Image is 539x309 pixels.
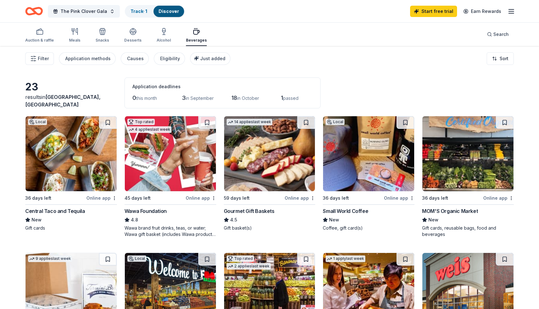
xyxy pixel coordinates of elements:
[96,25,109,46] button: Snacks
[26,116,117,191] img: Image for Central Taco and Tequila
[224,116,315,191] img: Image for Gourmet Gift Baskets
[384,194,414,202] div: Online app
[125,116,216,237] a: Image for Wawa FoundationTop rated4 applieslast week45 days leftOnline appWawa Foundation4.8Wawa ...
[326,255,365,262] div: 1 apply last week
[25,52,54,65] button: Filter
[69,38,80,43] div: Meals
[483,194,514,202] div: Online app
[460,6,505,17] a: Earn Rewards
[323,116,414,191] img: Image for Small World Coffee
[127,126,171,133] div: 4 applies last week
[38,55,49,62] span: Filter
[487,52,514,65] button: Sort
[285,194,315,202] div: Online app
[124,25,142,46] button: Desserts
[25,207,85,215] div: Central Taco and Tequila
[28,119,47,125] div: Local
[227,263,271,270] div: 2 applies last week
[190,52,230,65] button: Just added
[410,6,457,17] a: Start free trial
[237,95,259,101] span: in October
[159,9,179,14] a: Discover
[48,5,120,18] button: The Pink Clover Gala
[186,95,214,101] span: in September
[32,216,42,224] span: New
[422,116,513,191] img: Image for MOM'S Organic Market
[125,5,185,18] button: Track· 1Discover
[493,31,509,38] span: Search
[482,28,514,41] button: Search
[25,81,117,93] div: 23
[25,4,43,19] a: Home
[157,38,171,43] div: Alcohol
[323,194,349,202] div: 36 days left
[329,216,339,224] span: New
[422,207,478,215] div: MOM'S Organic Market
[125,225,216,237] div: Wawa brand fruit drinks, teas, or water; Wawa gift basket (includes Wawa products and coupons)
[224,116,316,231] a: Image for Gourmet Gift Baskets14 applieslast week59 days leftOnline appGourmet Gift Baskets4.5Gif...
[224,225,316,231] div: Gift basket(s)
[59,52,116,65] button: Application methods
[124,38,142,43] div: Desserts
[86,194,117,202] div: Online app
[127,255,146,262] div: Local
[326,119,345,125] div: Local
[132,83,313,90] div: Application deadlines
[323,207,368,215] div: Small World Coffee
[186,38,207,43] div: Beverages
[121,52,149,65] button: Causes
[65,55,111,62] div: Application methods
[125,116,216,191] img: Image for Wawa Foundation
[281,94,283,101] span: 1
[130,9,147,14] a: Track· 1
[25,93,117,108] div: results
[186,194,216,202] div: Online app
[132,94,136,101] span: 0
[182,94,186,101] span: 3
[25,194,51,202] div: 36 days left
[428,216,438,224] span: New
[227,255,254,262] div: Top rated
[323,116,414,231] a: Image for Small World CoffeeLocal36 days leftOnline appSmall World CoffeeNewCoffee, gift card(s)
[224,194,250,202] div: 59 days left
[96,38,109,43] div: Snacks
[131,216,138,224] span: 4.8
[422,225,514,237] div: Gift cards, reusable bags, food and beverages
[25,225,117,231] div: Gift cards
[136,95,157,101] span: this month
[125,194,151,202] div: 45 days left
[61,8,107,15] span: The Pink Clover Gala
[186,25,207,46] button: Beverages
[200,56,225,61] span: Just added
[231,94,237,101] span: 18
[127,55,144,62] div: Causes
[422,116,514,237] a: Image for MOM'S Organic Market36 days leftOnline appMOM'S Organic MarketNewGift cards, reusable b...
[127,119,155,125] div: Top rated
[25,38,54,43] div: Auction & raffle
[154,52,185,65] button: Eligibility
[125,207,167,215] div: Wawa Foundation
[224,207,275,215] div: Gourmet Gift Baskets
[500,55,508,62] span: Sort
[157,25,171,46] button: Alcohol
[69,25,80,46] button: Meals
[25,25,54,46] button: Auction & raffle
[323,225,414,231] div: Coffee, gift card(s)
[25,94,101,108] span: [GEOGRAPHIC_DATA], [GEOGRAPHIC_DATA]
[25,94,101,108] span: in
[160,55,180,62] div: Eligibility
[25,116,117,231] a: Image for Central Taco and TequilaLocal36 days leftOnline appCentral Taco and TequilaNewGift cards
[28,255,72,262] div: 9 applies last week
[227,119,272,125] div: 14 applies last week
[283,95,298,101] span: passed
[230,216,237,224] span: 4.5
[422,194,448,202] div: 36 days left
